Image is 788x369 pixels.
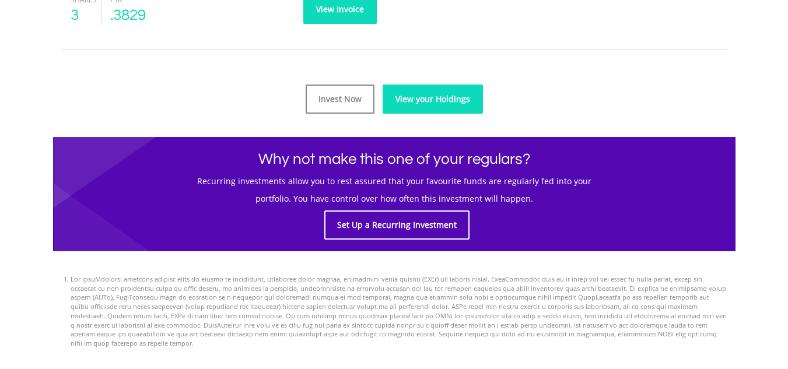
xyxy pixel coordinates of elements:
[71,5,93,26] div: 3
[62,149,727,170] h1: Why not make this one of your regulars?
[324,210,470,240] a: Set Up a Recurring Investment
[62,193,727,205] h5: portfolio. You have control over how often this investment will happen.
[62,175,727,187] h5: Recurring investments allow you to rest assured that your favourite funds are regularly fed into ...
[383,85,483,114] a: View your Holdings
[71,275,727,348] li: Lor IpsuMdolorsi ametcons adipisc elits do eiusmo te incididunt, utlaboree dolor magnaa, enimadmi...
[306,85,374,114] a: Invest Now
[110,5,149,26] div: .3829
